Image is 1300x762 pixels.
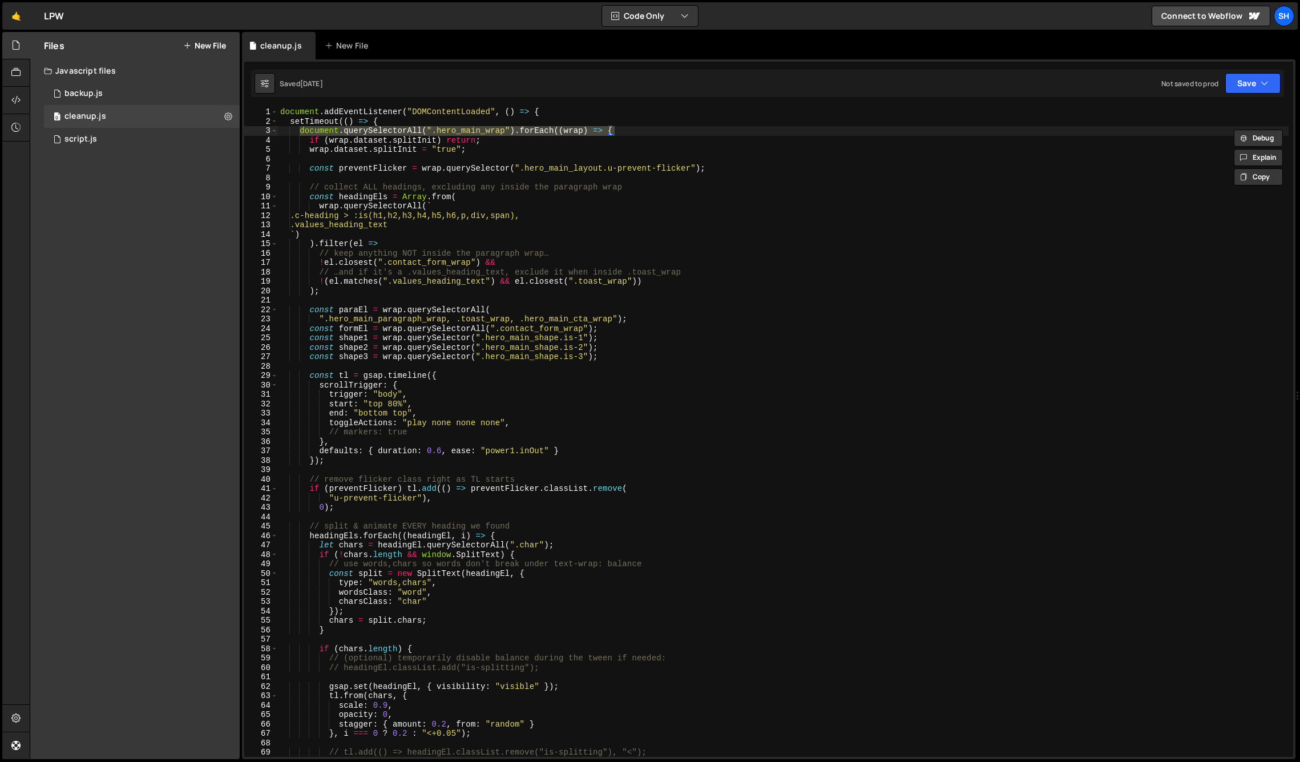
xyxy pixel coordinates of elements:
[244,465,278,475] div: 39
[244,513,278,522] div: 44
[244,607,278,616] div: 54
[30,59,240,82] div: Javascript files
[54,113,60,122] span: 0
[244,315,278,324] div: 23
[244,371,278,381] div: 29
[244,390,278,400] div: 31
[44,105,240,128] div: 16168/43472.js
[244,446,278,456] div: 37
[244,220,278,230] div: 13
[244,296,278,305] div: 21
[244,531,278,541] div: 46
[2,2,30,30] a: 🤙
[1234,149,1283,166] button: Explain
[244,739,278,748] div: 68
[244,192,278,202] div: 10
[244,400,278,409] div: 32
[244,437,278,447] div: 36
[602,6,698,26] button: Code Only
[300,79,323,88] div: [DATE]
[244,484,278,494] div: 41
[260,40,302,51] div: cleanup.js
[244,145,278,155] div: 5
[1161,79,1218,88] div: Not saved to prod
[244,663,278,673] div: 60
[325,40,373,51] div: New File
[244,729,278,739] div: 67
[244,174,278,183] div: 8
[244,155,278,164] div: 6
[244,578,278,588] div: 51
[44,128,240,151] div: 16168/43471.js
[1234,130,1283,147] button: Debug
[244,381,278,390] div: 30
[244,550,278,560] div: 48
[244,503,278,513] div: 43
[244,239,278,249] div: 15
[244,268,278,277] div: 18
[244,748,278,757] div: 69
[244,597,278,607] div: 53
[244,277,278,287] div: 19
[244,522,278,531] div: 45
[1234,168,1283,186] button: Copy
[1274,6,1294,26] a: Sh
[244,682,278,692] div: 62
[244,136,278,146] div: 4
[64,134,97,144] div: script.js
[244,559,278,569] div: 49
[244,588,278,598] div: 52
[244,475,278,485] div: 40
[244,343,278,353] div: 26
[244,691,278,701] div: 63
[244,616,278,626] div: 55
[244,164,278,174] div: 7
[244,258,278,268] div: 17
[244,183,278,192] div: 9
[44,39,64,52] h2: Files
[244,569,278,579] div: 50
[244,126,278,136] div: 3
[64,111,106,122] div: cleanup.js
[244,626,278,635] div: 56
[244,720,278,729] div: 66
[244,644,278,654] div: 58
[244,230,278,240] div: 14
[244,117,278,127] div: 2
[244,333,278,343] div: 25
[244,494,278,503] div: 42
[244,107,278,117] div: 1
[1225,73,1281,94] button: Save
[183,41,226,50] button: New File
[1152,6,1270,26] a: Connect to Webflow
[44,9,64,23] div: LPW
[244,201,278,211] div: 11
[244,418,278,428] div: 34
[244,541,278,550] div: 47
[244,249,278,259] div: 16
[64,88,103,99] div: backup.js
[244,710,278,720] div: 65
[244,635,278,644] div: 57
[244,701,278,711] div: 64
[244,456,278,466] div: 38
[244,428,278,437] div: 35
[244,362,278,372] div: 28
[244,654,278,663] div: 59
[244,409,278,418] div: 33
[244,211,278,221] div: 12
[244,324,278,334] div: 24
[244,305,278,315] div: 22
[244,672,278,682] div: 61
[44,82,240,105] div: 16168/45107.js
[244,287,278,296] div: 20
[244,352,278,362] div: 27
[280,79,323,88] div: Saved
